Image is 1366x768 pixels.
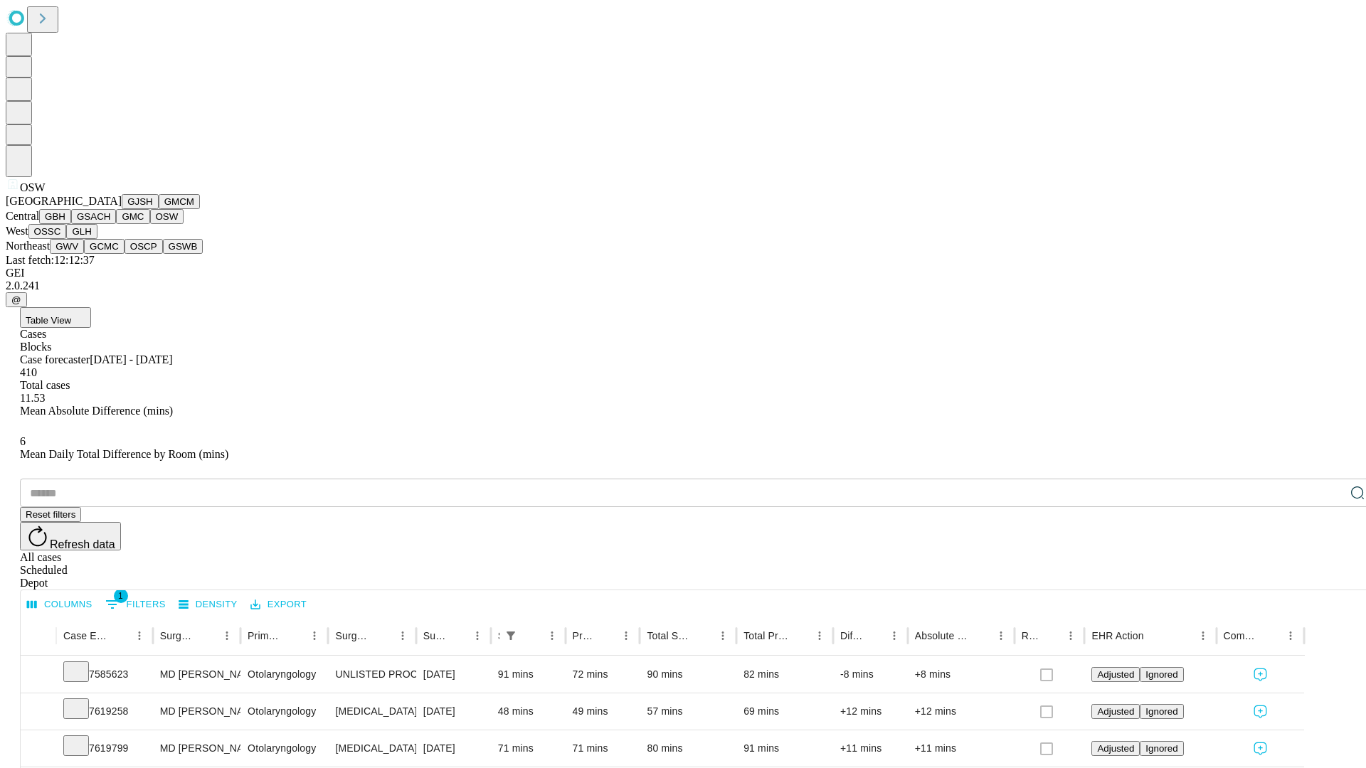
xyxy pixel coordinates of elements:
[884,626,904,646] button: Menu
[1022,630,1040,641] div: Resolved in EHR
[393,626,413,646] button: Menu
[1097,669,1134,680] span: Adjusted
[248,656,321,693] div: Otolaryngology
[915,730,1007,767] div: +11 mins
[6,210,39,222] span: Central
[1091,741,1140,756] button: Adjusted
[6,254,95,266] span: Last fetch: 12:12:37
[501,626,521,646] button: Show filters
[6,240,50,252] span: Northeast
[335,730,408,767] div: [MEDICAL_DATA] COMPLETE INCLUDING MAJOR SEPTAL REPAIR
[20,366,37,378] span: 410
[335,693,408,730] div: [MEDICAL_DATA] UPPER EYELID WITH HERNIATED [MEDICAL_DATA]
[647,730,729,767] div: 80 mins
[501,626,521,646] div: 1 active filter
[1281,626,1301,646] button: Menu
[122,194,159,209] button: GJSH
[23,594,96,616] button: Select columns
[20,353,90,366] span: Case forecaster
[160,730,233,767] div: MD [PERSON_NAME] [PERSON_NAME]
[114,589,128,603] span: 1
[647,656,729,693] div: 90 mins
[1140,667,1183,682] button: Ignored
[573,656,633,693] div: 72 mins
[63,730,146,767] div: 7619799
[6,195,122,207] span: [GEOGRAPHIC_DATA]
[102,593,169,616] button: Show filters
[129,626,149,646] button: Menu
[467,626,487,646] button: Menu
[28,700,49,725] button: Expand
[6,267,1360,279] div: GEI
[1097,706,1134,717] span: Adjusted
[217,626,237,646] button: Menu
[522,626,542,646] button: Sort
[6,225,28,237] span: West
[743,693,826,730] div: 69 mins
[28,224,67,239] button: OSSC
[20,522,121,550] button: Refresh data
[248,693,321,730] div: Otolaryngology
[50,239,84,254] button: GWV
[542,626,562,646] button: Menu
[63,656,146,693] div: 7585623
[1145,626,1165,646] button: Sort
[116,209,149,224] button: GMC
[790,626,810,646] button: Sort
[743,730,826,767] div: 91 mins
[63,693,146,730] div: 7619258
[71,209,116,224] button: GSACH
[693,626,713,646] button: Sort
[1145,706,1177,717] span: Ignored
[840,730,901,767] div: +11 mins
[423,693,484,730] div: [DATE]
[596,626,616,646] button: Sort
[1140,741,1183,756] button: Ignored
[448,626,467,646] button: Sort
[1224,630,1259,641] div: Comments
[247,594,310,616] button: Export
[864,626,884,646] button: Sort
[1091,630,1143,641] div: EHR Action
[810,626,830,646] button: Menu
[110,626,129,646] button: Sort
[26,509,75,520] span: Reset filters
[840,630,863,641] div: Difference
[20,307,91,328] button: Table View
[6,279,1360,292] div: 2.0.241
[915,630,970,641] div: Absolute Difference
[285,626,305,646] button: Sort
[160,656,233,693] div: MD [PERSON_NAME] [PERSON_NAME]
[335,656,408,693] div: UNLISTED PROCEDURE EYELID
[840,693,901,730] div: +12 mins
[160,630,196,641] div: Surgeon Name
[915,656,1007,693] div: +8 mins
[159,194,200,209] button: GMCM
[1193,626,1213,646] button: Menu
[743,630,788,641] div: Total Predicted Duration
[20,435,26,447] span: 6
[66,224,97,239] button: GLH
[335,630,371,641] div: Surgery Name
[248,730,321,767] div: Otolaryngology
[498,693,558,730] div: 48 mins
[1061,626,1081,646] button: Menu
[915,693,1007,730] div: +12 mins
[26,315,71,326] span: Table View
[840,656,901,693] div: -8 mins
[1145,743,1177,754] span: Ignored
[63,630,108,641] div: Case Epic Id
[125,239,163,254] button: OSCP
[90,353,172,366] span: [DATE] - [DATE]
[423,730,484,767] div: [DATE]
[20,405,173,417] span: Mean Absolute Difference (mins)
[20,507,81,522] button: Reset filters
[6,292,27,307] button: @
[28,737,49,762] button: Expand
[647,693,729,730] div: 57 mins
[971,626,991,646] button: Sort
[647,630,692,641] div: Total Scheduled Duration
[991,626,1011,646] button: Menu
[573,630,595,641] div: Predicted In Room Duration
[1145,669,1177,680] span: Ignored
